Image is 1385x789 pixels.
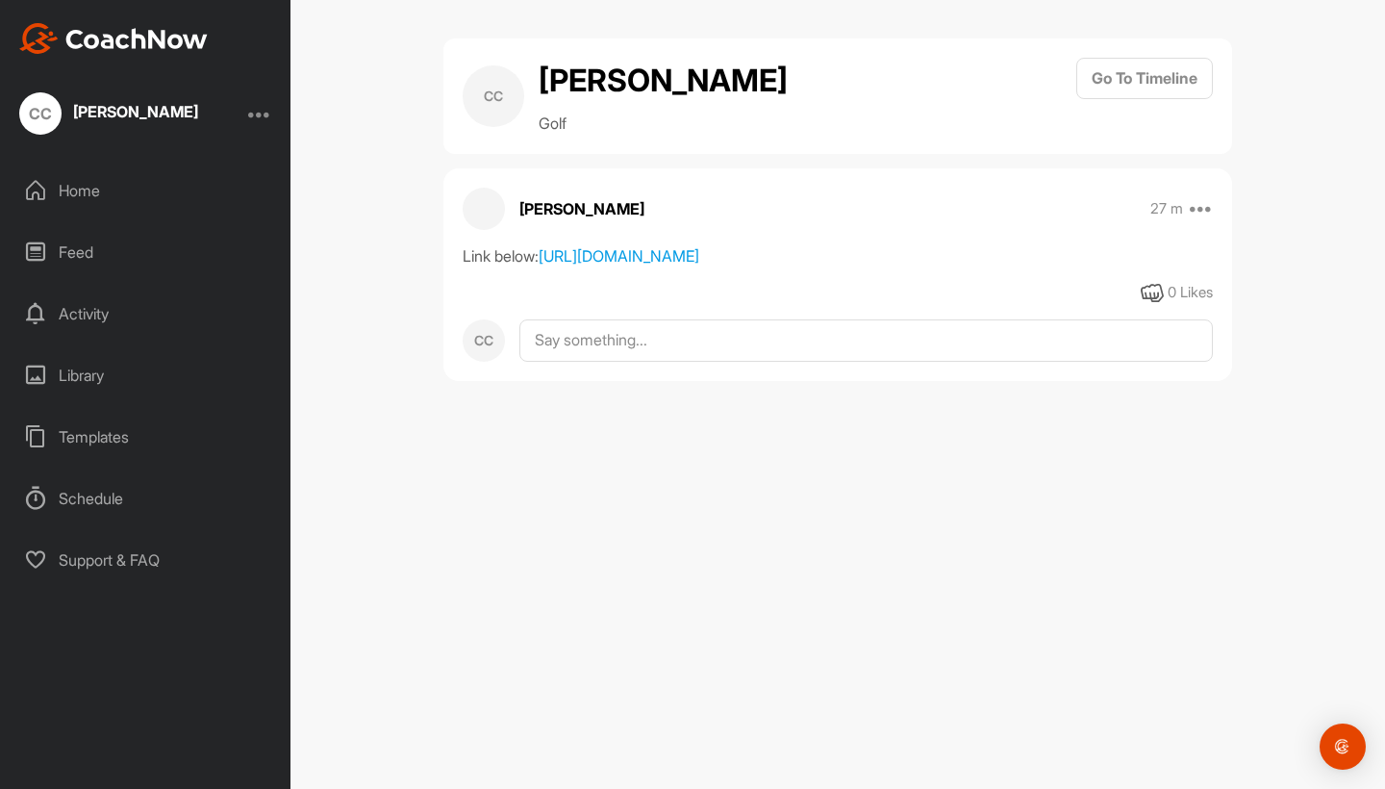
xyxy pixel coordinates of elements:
button: Go To Timeline [1076,58,1213,99]
div: Library [11,351,282,399]
div: Home [11,166,282,215]
a: [URL][DOMAIN_NAME] [539,246,699,266]
div: Templates [11,413,282,461]
a: Go To Timeline [1076,58,1213,135]
p: 27 m [1150,199,1183,218]
div: CC [463,319,505,362]
div: Schedule [11,474,282,522]
div: [PERSON_NAME] [73,104,198,119]
div: Open Intercom Messenger [1320,724,1366,770]
div: CC [463,65,524,127]
p: Golf [539,112,788,135]
h2: [PERSON_NAME] [539,58,788,104]
div: Activity [11,290,282,338]
div: Link below: [463,244,1213,267]
div: Support & FAQ [11,536,282,584]
div: CC [19,92,62,135]
img: CoachNow [19,23,208,54]
div: Feed [11,228,282,276]
div: 0 Likes [1168,282,1213,304]
p: [PERSON_NAME] [519,197,644,220]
